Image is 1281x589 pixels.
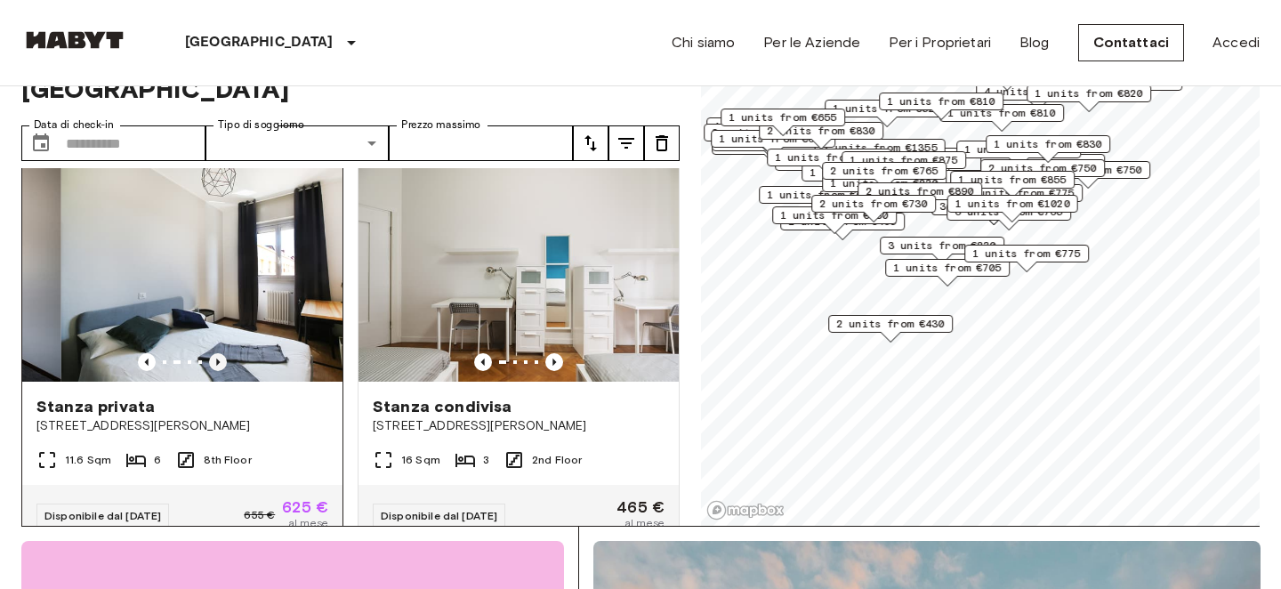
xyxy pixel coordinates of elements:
[956,141,1081,168] div: Map marker
[1027,85,1151,112] div: Map marker
[984,84,1092,100] span: 4 units from €735
[616,499,665,515] span: 465 €
[775,149,883,165] span: 1 units from €685
[1213,32,1260,53] a: Accedi
[358,167,680,546] a: Marketing picture of unit IT-14-019-003-02HPrevious imagePrevious imageStanza condivisa[STREET_AD...
[830,163,939,179] span: 2 units from €765
[1035,85,1143,101] span: 1 units from €820
[138,353,156,371] button: Previous image
[958,172,1067,188] span: 1 units from €855
[44,509,161,522] span: Disponibile dal [DATE]
[842,151,966,179] div: Map marker
[964,141,1073,157] span: 1 units from €785
[288,515,328,531] span: al mese
[532,452,582,468] span: 2nd Floor
[767,187,875,203] span: 1 units from €695
[244,507,275,523] span: 655 €
[819,196,928,212] span: 2 units from €730
[1034,162,1142,178] span: 2 units from €750
[825,100,949,127] div: Map marker
[204,452,251,468] span: 8th Floor
[888,238,996,254] span: 3 units from €830
[850,152,958,168] span: 1 units from €875
[209,353,227,371] button: Previous image
[767,149,891,176] div: Map marker
[880,237,1004,264] div: Map marker
[65,452,111,468] span: 11.6 Sqm
[21,31,128,49] img: Habyt
[893,260,1002,276] span: 1 units from €705
[763,32,860,53] a: Per le Aziende
[373,417,665,435] span: [STREET_ADDRESS][PERSON_NAME]
[950,171,1075,198] div: Map marker
[401,117,480,133] label: Prezzo massimo
[545,353,563,371] button: Previous image
[359,168,679,382] img: Marketing picture of unit IT-14-019-003-02H
[980,159,1105,187] div: Map marker
[994,136,1102,152] span: 1 units from €830
[34,117,114,133] label: Data di check-in
[759,186,883,214] div: Map marker
[1078,24,1185,61] a: Contattaci
[704,124,828,151] div: Map marker
[966,185,1075,201] span: 4 units from €775
[61,168,382,382] img: Marketing picture of unit IT-14-105-001-001
[858,182,982,210] div: Map marker
[706,500,785,520] a: Mapbox logo
[672,32,735,53] a: Chi siamo
[823,140,938,156] span: 2 units from €1355
[185,32,334,53] p: [GEOGRAPHIC_DATA]
[712,125,820,141] span: 2 units from €625
[474,353,492,371] button: Previous image
[811,195,936,222] div: Map marker
[802,164,926,191] div: Map marker
[36,417,328,435] span: [STREET_ADDRESS][PERSON_NAME]
[780,207,889,223] span: 1 units from €730
[381,509,497,522] span: Disponibile dal [DATE]
[986,135,1110,163] div: Map marker
[887,93,995,109] span: 1 units from €810
[282,499,328,515] span: 625 €
[573,125,608,161] button: tune
[947,105,1056,121] span: 1 units from €810
[833,101,941,117] span: 1 units from €520
[1019,32,1050,53] a: Blog
[154,452,161,468] span: 6
[721,109,845,136] div: Map marker
[955,196,1070,212] span: 1 units from €1020
[964,245,1089,272] div: Map marker
[866,183,974,199] span: 2 units from €890
[401,452,440,468] span: 16 Sqm
[828,315,953,343] div: Map marker
[836,316,945,332] span: 2 units from €430
[36,396,155,417] span: Stanza privata
[719,131,827,147] span: 1 units from €695
[972,246,1081,262] span: 1 units from €775
[711,130,835,157] div: Map marker
[644,125,680,161] button: tune
[706,117,831,145] div: Map marker
[714,118,823,134] span: 1 units from €695
[624,515,665,531] span: al mese
[701,22,1260,526] canvas: Map
[373,396,512,417] span: Stanza condivisa
[889,32,991,53] a: Per i Proprietari
[947,195,1078,222] div: Map marker
[815,139,946,166] div: Map marker
[608,125,644,161] button: tune
[772,206,897,234] div: Map marker
[988,160,1097,176] span: 2 units from €750
[885,259,1010,286] div: Map marker
[23,125,59,161] button: Choose date
[822,162,947,190] div: Map marker
[218,117,304,133] label: Tipo di soggiorno
[483,452,489,468] span: 3
[767,123,875,139] span: 2 units from €830
[879,93,1003,120] div: Map marker
[21,167,343,546] a: Marketing picture of unit IT-14-105-001-001Marketing picture of unit IT-14-105-001-001Previous im...
[729,109,837,125] span: 1 units from €655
